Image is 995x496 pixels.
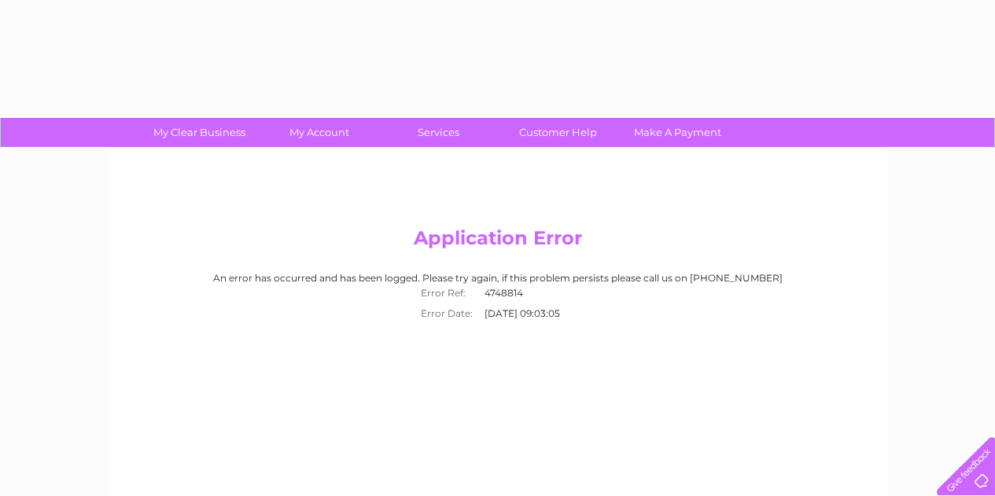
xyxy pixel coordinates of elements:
th: Error Ref: [413,283,481,303]
div: An error has occurred and has been logged. Please try again, if this problem persists please call... [123,273,872,324]
th: Error Date: [413,303,481,324]
a: My Clear Business [135,118,264,147]
a: Customer Help [493,118,623,147]
a: My Account [254,118,384,147]
a: Services [374,118,503,147]
h2: Application Error [123,227,872,257]
td: 4748814 [481,283,582,303]
td: [DATE] 09:03:05 [481,303,582,324]
a: Make A Payment [613,118,743,147]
